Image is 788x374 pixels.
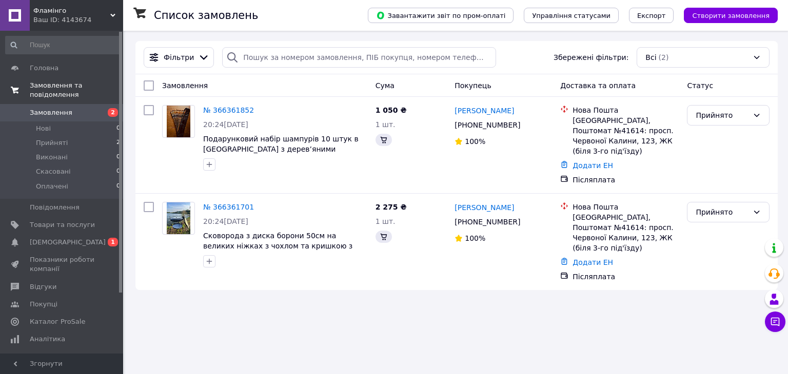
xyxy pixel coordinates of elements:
span: Покупець [455,81,491,90]
span: 0 [116,124,120,133]
span: Покупці [30,300,57,309]
div: [PHONE_NUMBER] [452,118,522,132]
h1: Список замовлень [154,9,258,22]
span: (2) [659,53,669,61]
span: 2 [108,108,118,117]
span: Статус [687,81,713,90]
span: Нові [36,124,51,133]
span: Cума [376,81,395,90]
span: 100% [465,137,485,146]
div: Післяплата [573,272,679,282]
span: 20:24[DATE] [203,217,248,225]
span: 2 275 ₴ [376,203,407,211]
span: Оплачені [36,182,68,191]
span: Показники роботи компанії [30,255,95,274]
span: 1 шт. [376,217,396,225]
div: Нова Пошта [573,202,679,212]
a: Додати ЕН [573,258,613,266]
button: Експорт [629,8,674,23]
span: Головна [30,64,58,73]
span: Фламінго [33,6,110,15]
span: Виконані [36,153,68,162]
span: Управління статусами [532,12,610,19]
a: Подарунковий набір шампурів 10 штук в [GEOGRAPHIC_DATA] з дерев’яними ручками із неіржавкої сталі... [203,135,359,174]
span: 0 [116,153,120,162]
span: 100% [465,234,485,242]
span: Товари та послуги [30,220,95,230]
div: [PHONE_NUMBER] [452,215,522,229]
span: Експорт [637,12,666,19]
div: Ваш ID: 4143674 [33,15,123,25]
span: 0 [116,182,120,191]
span: 1 050 ₴ [376,106,407,114]
a: Фото товару [162,202,195,235]
a: Фото товару [162,105,195,138]
span: Прийняті [36,138,68,148]
a: № 366361852 [203,106,254,114]
span: Збережені фільтри: [554,52,628,63]
a: [PERSON_NAME] [455,106,514,116]
a: Створити замовлення [674,11,778,19]
span: Замовлення [30,108,72,117]
img: Фото товару [167,202,191,234]
span: 1 [108,238,118,246]
input: Пошук [5,36,121,54]
span: 1 шт. [376,120,396,129]
span: 20:24[DATE] [203,120,248,129]
span: Гаманець компанії [30,352,95,370]
div: [GEOGRAPHIC_DATA], Поштомат №41614: просп. Червоної Калини, 123, ЖК (біля 3-го під'їзду) [573,212,679,253]
span: Аналітика [30,335,65,344]
span: 0 [116,167,120,176]
span: Замовлення та повідомлення [30,81,123,99]
span: Скасовані [36,167,71,176]
button: Завантажити звіт по пром-оплаті [368,8,514,23]
span: Каталог ProSale [30,317,85,326]
div: Нова Пошта [573,105,679,115]
span: Замовлення [162,81,208,90]
input: Пошук за номером замовлення, ПІБ покупця, номером телефону, Email, номером накладної [222,47,496,68]
div: [GEOGRAPHIC_DATA], Поштомат №41614: просп. Червоної Калини, 123, ЖК (біля 3-го під'їзду) [573,115,679,156]
a: № 366361701 [203,203,254,211]
div: Прийнято [696,206,748,218]
button: Створити замовлення [684,8,778,23]
span: Завантажити звіт по пром-оплаті [376,11,505,20]
a: Додати ЕН [573,161,613,170]
span: [DEMOGRAPHIC_DATA] [30,238,106,247]
span: Відгуки [30,282,56,292]
span: Повідомлення [30,203,80,212]
a: Сковорода з диска борони 50см на великих ніжках з чохлом та кришкою з підставкою для дров,диск бо... [203,232,352,271]
button: Чат з покупцем [765,311,785,332]
span: 2 [116,138,120,148]
button: Управління статусами [524,8,619,23]
div: Післяплата [573,175,679,185]
div: Прийнято [696,110,748,121]
img: Фото товару [167,106,191,137]
span: Фільтри [164,52,194,63]
span: Доставка та оплата [560,81,636,90]
span: Всі [645,52,656,63]
a: [PERSON_NAME] [455,202,514,213]
span: Створити замовлення [692,12,770,19]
